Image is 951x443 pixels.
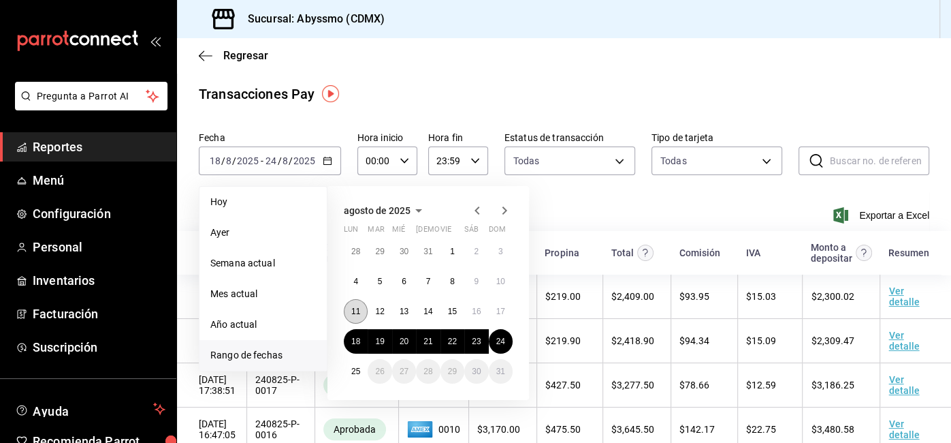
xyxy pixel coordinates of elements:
[679,335,709,346] span: $ 94.34
[416,269,440,294] button: 7 de agosto de 2025
[426,277,431,286] abbr: 7 de agosto de 2025
[357,133,417,142] label: Hora inicio
[489,299,513,324] button: 17 de agosto de 2025
[199,49,268,62] button: Regresar
[33,338,165,356] span: Suscripción
[322,85,339,102] img: Tooltip marker
[392,225,405,239] abbr: miércoles
[811,291,854,302] span: $ 2,300.02
[282,155,289,166] input: --
[232,155,236,166] span: /
[323,374,386,396] div: Transacciones cobradas de manera exitosa.
[33,204,165,223] span: Configuración
[375,247,384,256] abbr: 29 de julio de 2025
[489,359,513,384] button: 31 de agosto de 2025
[225,155,232,166] input: --
[440,329,464,354] button: 22 de agosto de 2025
[811,380,854,391] span: $ 3,186.25
[353,277,358,286] abbr: 4 de agosto de 2025
[33,171,165,189] span: Menú
[375,367,384,376] abbr: 26 de agosto de 2025
[400,367,408,376] abbr: 27 de agosto de 2025
[402,277,406,286] abbr: 6 de agosto de 2025
[450,247,455,256] abbr: 1 de agosto de 2025
[344,225,358,239] abbr: lunes
[474,247,479,256] abbr: 2 de agosto de 2025
[489,329,513,354] button: 24 de agosto de 2025
[836,207,929,224] button: Exportar a Excel
[477,424,520,435] span: $ 3,170.00
[37,89,146,104] span: Pregunta a Parrot AI
[400,247,408,256] abbr: 30 de julio de 2025
[351,337,360,346] abbr: 18 de agosto de 2025
[651,133,782,142] label: Tipo de tarjeta
[33,238,165,256] span: Personal
[448,307,457,316] abbr: 15 de agosto de 2025
[679,247,720,258] div: Comisión
[611,247,634,258] div: Total
[392,359,416,384] button: 27 de agosto de 2025
[392,269,416,294] button: 6 de agosto de 2025
[746,380,776,391] span: $ 12.59
[423,247,432,256] abbr: 31 de julio de 2025
[33,271,165,290] span: Inventarios
[464,299,488,324] button: 16 de agosto de 2025
[489,269,513,294] button: 10 de agosto de 2025
[289,155,293,166] span: /
[221,155,225,166] span: /
[210,226,316,240] span: Ayer
[830,147,929,174] input: Buscar no. de referencia
[811,424,854,435] span: $ 3,480.58
[496,337,505,346] abbr: 24 de agosto de 2025
[450,277,455,286] abbr: 8 de agosto de 2025
[392,329,416,354] button: 20 de agosto de 2025
[15,82,167,110] button: Pregunta a Parrot AI
[407,418,460,440] span: 0010
[746,291,776,302] span: $ 15.03
[423,367,432,376] abbr: 28 de agosto de 2025
[746,424,776,435] span: $ 22.75
[448,367,457,376] abbr: 29 de agosto de 2025
[464,269,488,294] button: 9 de agosto de 2025
[811,335,854,346] span: $ 2,309.47
[498,247,503,256] abbr: 3 de agosto de 2025
[611,335,654,346] span: $ 2,418.90
[440,225,451,239] abbr: viernes
[246,363,315,408] td: 240825-P-0017
[344,299,368,324] button: 11 de agosto de 2025
[472,337,481,346] abbr: 23 de agosto de 2025
[375,307,384,316] abbr: 12 de agosto de 2025
[504,133,635,142] label: Estatus de transacción
[344,269,368,294] button: 4 de agosto de 2025
[344,239,368,264] button: 28 de julio de 2025
[177,319,246,363] td: [DATE] 17:57:21
[323,418,386,440] div: Transacciones cobradas de manera exitosa.
[344,202,427,219] button: agosto de 2025
[496,277,505,286] abbr: 10 de agosto de 2025
[423,307,432,316] abbr: 14 de agosto de 2025
[679,424,715,435] span: $ 142.17
[392,299,416,324] button: 13 de agosto de 2025
[416,239,440,264] button: 31 de julio de 2025
[888,286,919,307] a: Ver detalle
[440,239,464,264] button: 1 de agosto de 2025
[344,359,368,384] button: 25 de agosto de 2025
[440,359,464,384] button: 29 de agosto de 2025
[448,337,457,346] abbr: 22 de agosto de 2025
[513,154,540,168] span: Todas
[210,195,316,209] span: Hoy
[177,363,246,408] td: [DATE] 17:38:51
[496,367,505,376] abbr: 31 de agosto de 2025
[223,49,268,62] span: Regresar
[177,275,246,319] td: [DATE] 18:30:41
[472,307,481,316] abbr: 16 de agosto de 2025
[888,374,919,396] a: Ver detalle
[10,99,167,113] a: Pregunta a Parrot AI
[293,155,316,166] input: ----
[464,239,488,264] button: 2 de agosto de 2025
[368,269,391,294] button: 5 de agosto de 2025
[496,307,505,316] abbr: 17 de agosto de 2025
[416,225,496,239] abbr: jueves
